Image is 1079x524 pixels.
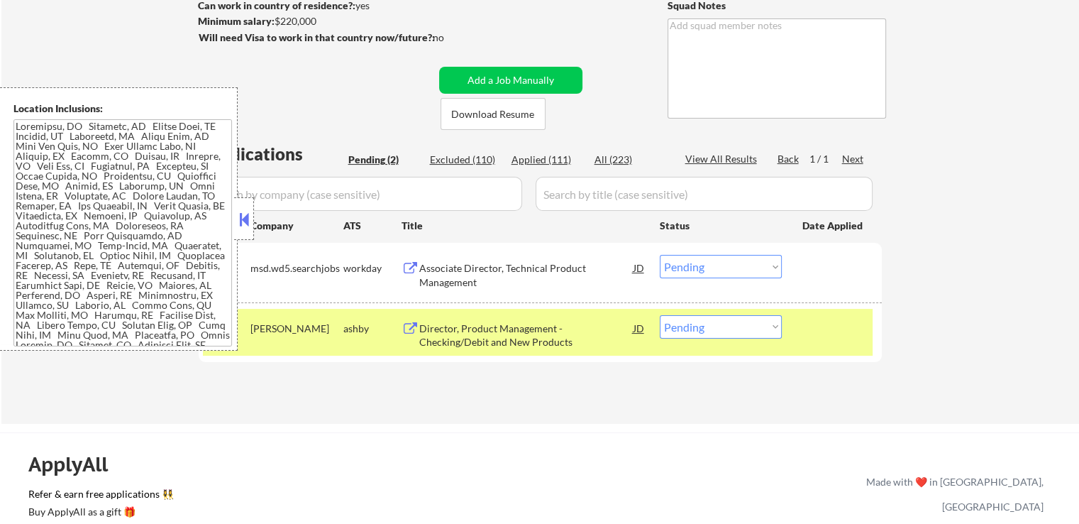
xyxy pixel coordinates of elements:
div: Next [842,152,865,166]
strong: Will need Visa to work in that country now/future?: [199,31,435,43]
a: Buy ApplyAll as a gift 🎁 [28,504,170,522]
div: Director, Product Management - Checking/Debit and New Products [419,322,633,349]
div: Status [660,212,782,238]
div: JD [632,255,646,280]
div: Location Inclusions: [13,102,232,116]
a: Refer & earn free applications 👯‍♀️ [28,489,570,504]
div: Made with ❤️ in [GEOGRAPHIC_DATA], [GEOGRAPHIC_DATA] [861,469,1044,519]
div: View All Results [685,152,761,166]
div: 1 / 1 [809,152,842,166]
div: JD [632,315,646,341]
strong: Minimum salary: [198,15,275,27]
div: msd.wd5.searchjobs [250,261,343,275]
div: [PERSON_NAME] [250,322,343,336]
div: ashby [343,322,402,336]
button: Add a Job Manually [439,67,582,94]
div: no [433,31,473,45]
div: Date Applied [802,219,865,233]
div: $220,000 [198,14,434,28]
input: Search by company (case sensitive) [203,177,522,211]
div: All (223) [594,153,665,167]
div: Company [250,219,343,233]
div: Applications [203,146,343,163]
div: ATS [343,219,402,233]
div: Excluded (110) [430,153,501,167]
div: Buy ApplyAll as a gift 🎁 [28,507,170,517]
div: Title [402,219,646,233]
div: Pending (2) [348,153,419,167]
div: workday [343,261,402,275]
div: ApplyAll [28,452,124,476]
div: Associate Director, Technical Product Management [419,261,633,289]
div: Applied (111) [511,153,582,167]
div: Back [778,152,800,166]
button: Download Resume [441,98,546,130]
input: Search by title (case sensitive) [536,177,873,211]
